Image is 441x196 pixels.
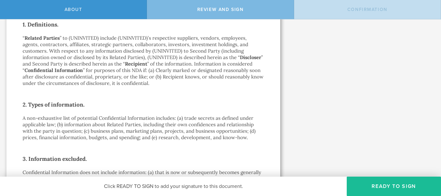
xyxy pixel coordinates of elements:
[197,7,244,12] span: Review and sign
[347,177,441,196] button: Ready to Sign
[125,61,147,67] strong: Recipient
[23,154,264,164] h2: 3. Information excluded.
[25,35,60,41] strong: Related Parties
[347,7,387,12] span: Confirmation
[23,35,264,87] p: “ ” to (UNINVITED) include (UNINVITED)’s respective suppliers, vendors, employees, agents, contra...
[240,54,261,60] strong: Discloser
[23,115,264,141] p: A non-exhaustive list of potential Confidential Information includes: (a) trade secrets as define...
[23,99,264,110] h2: 2. Types of information.
[23,19,264,30] h2: 1. Definitions.
[25,67,83,73] strong: Confidential Information
[65,7,82,12] span: About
